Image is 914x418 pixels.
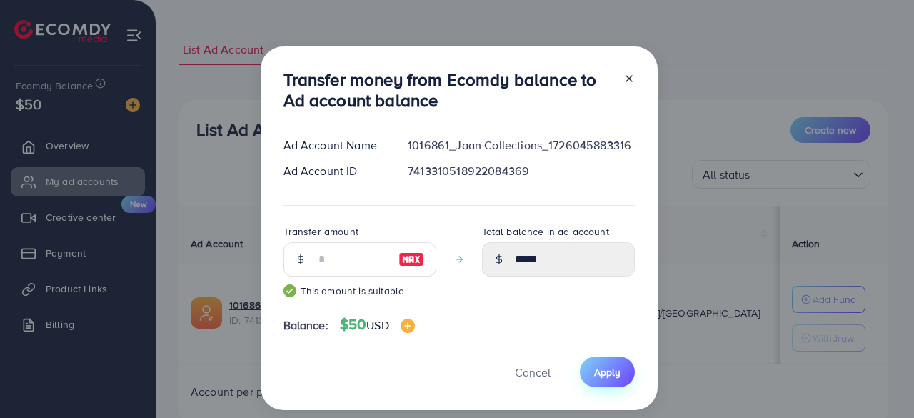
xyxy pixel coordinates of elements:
div: 7413310518922084369 [396,163,646,179]
h4: $50 [340,316,415,334]
span: Balance: [283,317,328,334]
img: image [401,319,415,333]
label: Total balance in ad account [482,224,609,239]
h3: Transfer money from Ecomdy balance to Ad account balance [283,69,612,111]
iframe: Chat [853,354,903,407]
small: This amount is suitable [283,284,436,298]
img: image [398,251,424,268]
span: USD [366,317,388,333]
span: Apply [594,365,621,379]
div: 1016861_Jaan Collections_1726045883316 [396,137,646,154]
span: Cancel [515,364,551,380]
div: Ad Account Name [272,137,397,154]
img: guide [283,284,296,297]
button: Cancel [497,357,568,387]
label: Transfer amount [283,224,358,239]
button: Apply [580,357,635,387]
div: Ad Account ID [272,163,397,179]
